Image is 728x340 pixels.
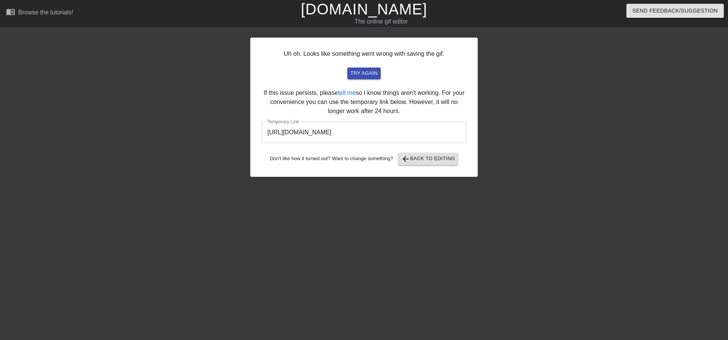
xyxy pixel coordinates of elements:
[347,68,381,79] button: try again
[401,154,455,164] span: Back to Editing
[262,122,466,143] input: bare
[6,7,73,19] a: Browse the tutorials!
[626,4,724,18] button: Send Feedback/Suggestion
[246,17,516,26] div: The online gif editor
[301,1,427,17] a: [DOMAIN_NAME]
[338,90,356,96] a: tell me
[262,153,466,165] div: Don't like how it turned out? Want to change something?
[632,6,718,16] span: Send Feedback/Suggestion
[401,154,410,164] span: arrow_back
[18,9,73,16] div: Browse the tutorials!
[398,153,458,165] button: Back to Editing
[250,38,478,177] div: Uh oh. Looks like something went wrong with saving the gif. If this issue persists, please so I k...
[350,69,378,78] span: try again
[6,7,15,16] span: menu_book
